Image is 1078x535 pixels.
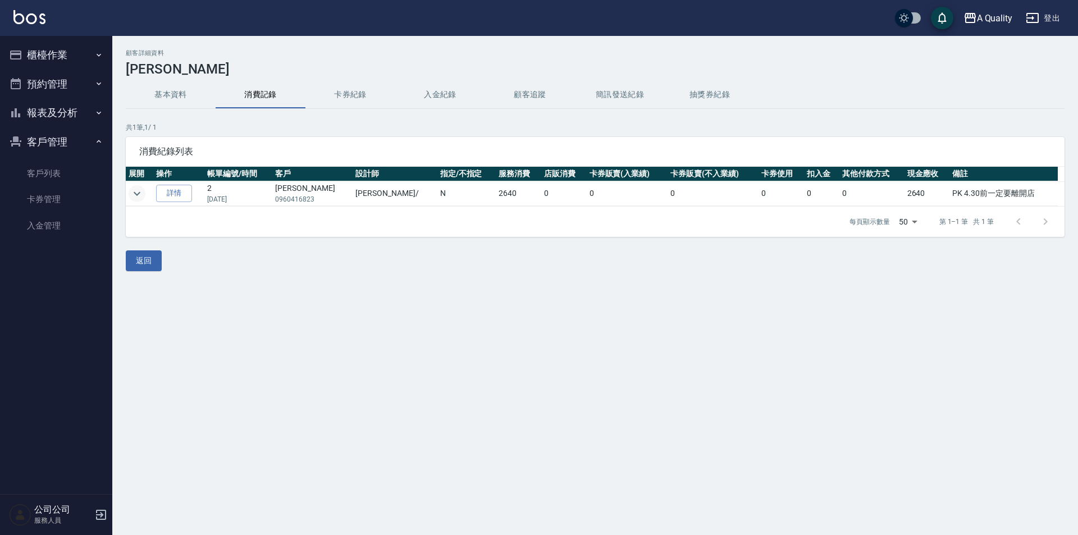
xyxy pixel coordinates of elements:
button: 基本資料 [126,81,216,108]
button: 預約管理 [4,70,108,99]
a: 入金管理 [4,213,108,239]
h5: 公司公司 [34,504,92,515]
button: 抽獎券紀錄 [665,81,755,108]
h2: 顧客詳細資料 [126,49,1065,57]
button: 顧客追蹤 [485,81,575,108]
a: 詳情 [156,185,192,202]
span: 消費紀錄列表 [139,146,1051,157]
button: save [931,7,953,29]
th: 展開 [126,167,153,181]
th: 備註 [949,167,1057,181]
th: 卡券販賣(不入業績) [668,167,759,181]
th: 卡券使用 [759,167,804,181]
th: 帳單編號/時間 [204,167,272,181]
td: 0 [839,181,904,206]
td: N [437,181,496,206]
p: 第 1–1 筆 共 1 筆 [939,217,994,227]
td: 0 [804,181,840,206]
th: 卡券販賣(入業績) [587,167,668,181]
th: 服務消費 [496,167,541,181]
td: [PERSON_NAME] / [353,181,437,206]
th: 其他付款方式 [839,167,904,181]
td: 0 [759,181,804,206]
button: 登出 [1021,8,1065,29]
td: 0 [668,181,759,206]
img: Person [9,504,31,526]
td: 2640 [496,181,541,206]
p: 共 1 筆, 1 / 1 [126,122,1065,132]
td: PK 4.30前一定要離開店 [949,181,1057,206]
h3: [PERSON_NAME] [126,61,1065,77]
button: 消費記錄 [216,81,305,108]
th: 指定/不指定 [437,167,496,181]
td: 0 [541,181,587,206]
img: Logo [13,10,45,24]
p: 0960416823 [275,194,350,204]
th: 扣入金 [804,167,840,181]
button: 客戶管理 [4,127,108,157]
div: A Quality [977,11,1013,25]
td: 2640 [905,181,950,206]
td: [PERSON_NAME] [272,181,353,206]
th: 客戶 [272,167,353,181]
th: 設計師 [353,167,437,181]
th: 操作 [153,167,204,181]
button: 入金紀錄 [395,81,485,108]
p: 每頁顯示數量 [849,217,890,227]
button: 簡訊發送紀錄 [575,81,665,108]
div: 50 [894,207,921,237]
button: 返回 [126,250,162,271]
a: 客戶列表 [4,161,108,186]
td: 2 [204,181,272,206]
p: 服務人員 [34,515,92,525]
button: expand row [129,185,145,202]
td: 0 [587,181,668,206]
button: 報表及分析 [4,98,108,127]
button: A Quality [959,7,1017,30]
th: 現金應收 [905,167,950,181]
a: 卡券管理 [4,186,108,212]
button: 卡券紀錄 [305,81,395,108]
th: 店販消費 [541,167,587,181]
button: 櫃檯作業 [4,40,108,70]
p: [DATE] [207,194,269,204]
